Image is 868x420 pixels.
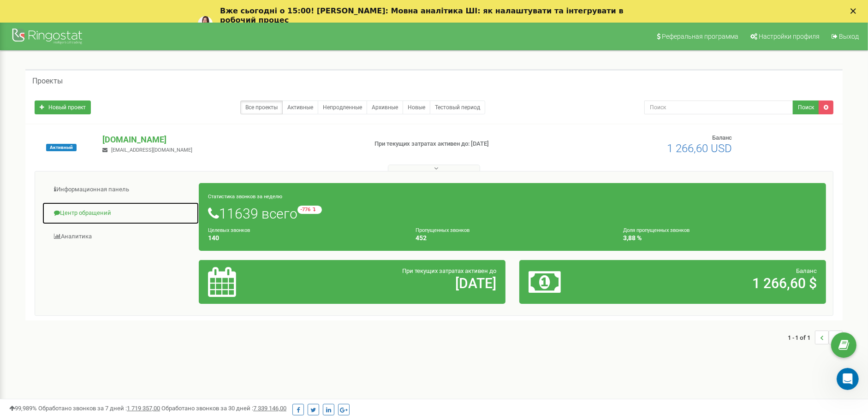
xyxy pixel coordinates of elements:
[623,227,690,233] small: Доля пропущенных звонков
[788,331,815,344] span: 1 - 1 of 1
[759,33,820,40] span: Настройки профиля
[198,16,213,31] img: Profile image for Yuliia
[35,101,91,114] a: Новый проект
[9,405,37,412] span: 99,989%
[375,140,564,148] p: При текущих затратах активен до: [DATE]
[42,178,199,201] a: Информационная панель
[111,147,192,153] span: [EMAIL_ADDRESS][DOMAIN_NAME]
[127,405,160,412] u: 1 719 357,00
[42,202,199,225] a: Центр обращений
[662,33,738,40] span: Реферальная программа
[240,101,283,114] a: Все проекты
[623,235,817,242] h4: 3,88 %
[629,276,817,291] h2: 1 266,60 $
[416,227,470,233] small: Пропущенных звонков
[837,368,859,390] iframe: Intercom live chat
[309,276,496,291] h2: [DATE]
[46,144,77,151] span: Активный
[796,267,817,274] span: Баланс
[208,206,817,221] h1: 11639 всего
[208,227,250,233] small: Целевых звонков
[826,23,863,50] a: Выход
[38,405,160,412] span: Обработано звонков за 7 дней :
[402,267,496,274] span: При текущих затратах активен до
[208,235,402,242] h4: 140
[403,101,430,114] a: Новые
[42,225,199,248] a: Аналитика
[712,134,732,141] span: Баланс
[282,101,318,114] a: Активные
[667,142,732,155] span: 1 266,60 USD
[644,101,794,114] input: Поиск
[102,134,359,146] p: [DOMAIN_NAME]
[32,77,63,85] h5: Проекты
[744,23,824,50] a: Настройки профиля
[788,321,843,354] nav: ...
[430,101,485,114] a: Тестовый период
[367,101,403,114] a: Архивные
[220,6,624,24] b: Вже сьогодні о 15:00! [PERSON_NAME]: Мовна аналітика ШІ: як налаштувати та інтегрувати в робочий ...
[839,33,859,40] span: Выход
[297,206,322,214] small: -776
[793,101,819,114] button: Поиск
[651,23,743,50] a: Реферальная программа
[208,194,282,200] small: Статистика звонков за неделю
[161,405,286,412] span: Обработано звонков за 30 дней :
[253,405,286,412] u: 7 339 146,00
[318,101,367,114] a: Непродленные
[850,8,860,14] div: Закрыть
[416,235,609,242] h4: 452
